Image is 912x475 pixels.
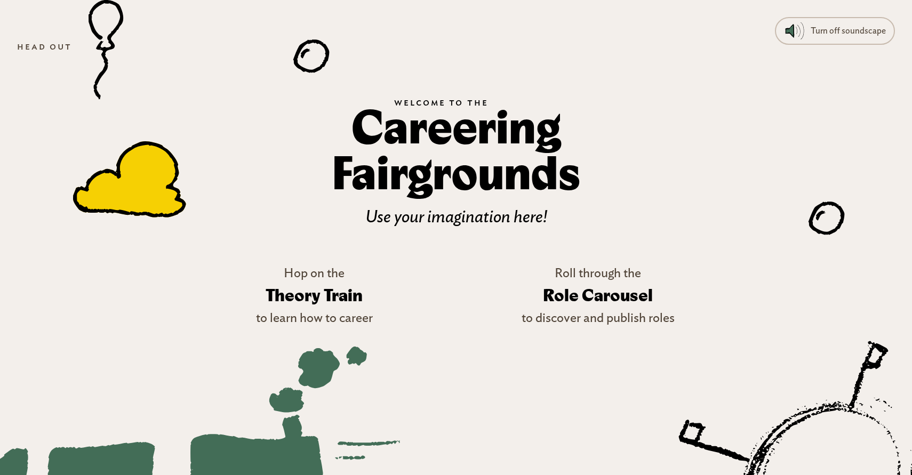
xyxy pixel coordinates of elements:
[284,264,345,283] p: Hop on the
[543,283,653,309] h3: Role Carousel
[9,37,81,56] a: Head out
[473,264,723,328] a: Roll through the Role Carousel to discover and publish roles
[256,309,373,328] p: to learn how to career
[522,309,675,328] p: to discover and publish roles
[811,21,886,41] div: Turn off soundscape
[555,264,641,283] p: Roll through the
[189,264,439,328] a: Hop on the Theory Train to learn how to career
[266,283,363,309] h3: Theory Train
